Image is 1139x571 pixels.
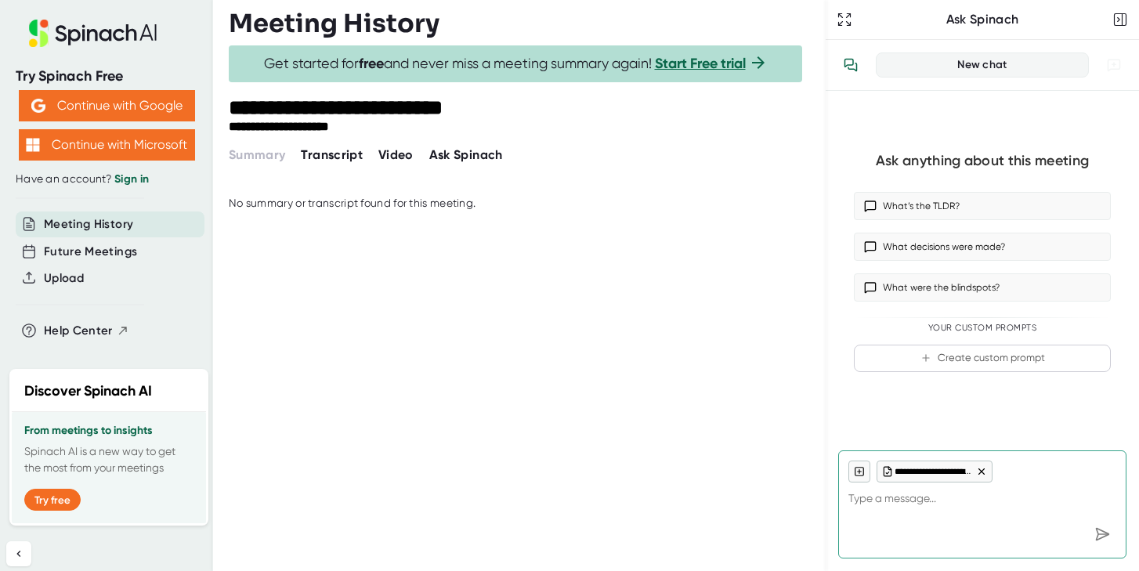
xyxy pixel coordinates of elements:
[429,146,503,164] button: Ask Spinach
[44,269,84,287] button: Upload
[19,90,195,121] button: Continue with Google
[854,233,1111,261] button: What decisions were made?
[24,425,193,437] h3: From meetings to insights
[854,273,1111,302] button: What were the blindspots?
[854,323,1111,334] div: Your Custom Prompts
[44,215,133,233] button: Meeting History
[854,345,1111,372] button: Create custom prompt
[301,147,363,162] span: Transcript
[229,146,285,164] button: Summary
[378,146,414,164] button: Video
[24,381,152,402] h2: Discover Spinach AI
[1088,520,1116,548] div: Send message
[114,172,149,186] a: Sign in
[854,192,1111,220] button: What’s the TLDR?
[876,152,1089,170] div: Ask anything about this meeting
[229,147,285,162] span: Summary
[31,99,45,113] img: Aehbyd4JwY73AAAAAElFTkSuQmCC
[429,147,503,162] span: Ask Spinach
[229,9,439,38] h3: Meeting History
[655,55,746,72] a: Start Free trial
[16,172,197,186] div: Have an account?
[44,243,137,261] button: Future Meetings
[44,322,129,340] button: Help Center
[855,12,1109,27] div: Ask Spinach
[301,146,363,164] button: Transcript
[19,129,195,161] button: Continue with Microsoft
[264,55,768,73] span: Get started for and never miss a meeting summary again!
[6,541,31,566] button: Collapse sidebar
[886,58,1079,72] div: New chat
[833,9,855,31] button: Expand to Ask Spinach page
[835,49,866,81] button: View conversation history
[16,67,197,85] div: Try Spinach Free
[44,322,113,340] span: Help Center
[229,197,475,211] div: No summary or transcript found for this meeting.
[24,489,81,511] button: Try free
[378,147,414,162] span: Video
[1109,9,1131,31] button: Close conversation sidebar
[24,443,193,476] p: Spinach AI is a new way to get the most from your meetings
[359,55,384,72] b: free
